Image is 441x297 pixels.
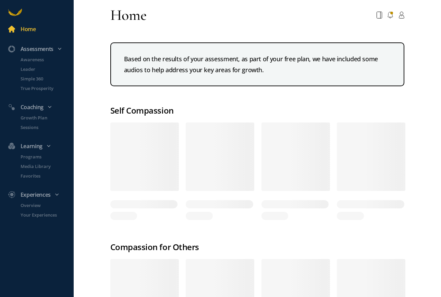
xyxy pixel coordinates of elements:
[4,142,76,151] div: Learning
[21,56,72,63] p: Awareness
[21,202,72,209] p: Overview
[110,42,404,86] div: Based on the results of your assessment, as part of your free plan, we have included some audios ...
[21,124,72,131] p: Sessions
[12,202,74,209] a: Overview
[12,85,74,92] a: True Prosperity
[21,85,72,92] p: True Prosperity
[12,211,74,218] a: Your Experiences
[110,241,404,254] div: Compassion for Others
[4,44,76,53] div: Assessments
[21,75,72,82] p: Simple 360
[12,124,74,131] a: Sessions
[21,163,72,170] p: Media Library
[21,211,72,218] p: Your Experiences
[21,25,36,34] div: Home
[12,66,74,73] a: Leader
[12,114,74,121] a: Growth Plan
[12,163,74,170] a: Media Library
[110,104,404,117] div: Self Compassion
[4,103,76,112] div: Coaching
[12,56,74,63] a: Awareness
[4,190,76,199] div: Experiences
[21,153,72,160] p: Programs
[12,172,74,179] a: Favorites
[12,75,74,82] a: Simple 360
[110,5,147,25] div: Home
[21,66,72,73] p: Leader
[21,114,72,121] p: Growth Plan
[12,153,74,160] a: Programs
[21,172,72,179] p: Favorites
